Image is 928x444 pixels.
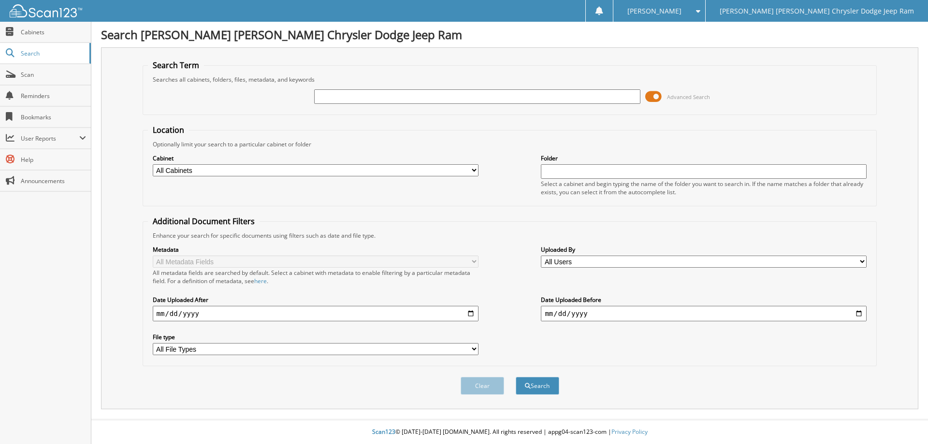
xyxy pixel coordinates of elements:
[10,4,82,17] img: scan123-logo-white.svg
[516,377,559,395] button: Search
[21,113,86,121] span: Bookmarks
[541,245,867,254] label: Uploaded By
[153,333,478,341] label: File type
[21,28,86,36] span: Cabinets
[153,245,478,254] label: Metadata
[21,71,86,79] span: Scan
[21,49,85,57] span: Search
[153,269,478,285] div: All metadata fields are searched by default. Select a cabinet with metadata to enable filtering b...
[21,156,86,164] span: Help
[627,8,681,14] span: [PERSON_NAME]
[153,154,478,162] label: Cabinet
[148,125,189,135] legend: Location
[541,154,867,162] label: Folder
[21,92,86,100] span: Reminders
[101,27,918,43] h1: Search [PERSON_NAME] [PERSON_NAME] Chrysler Dodge Jeep Ram
[148,140,872,148] div: Optionally limit your search to a particular cabinet or folder
[667,93,710,100] span: Advanced Search
[21,177,86,185] span: Announcements
[611,428,648,436] a: Privacy Policy
[21,134,79,143] span: User Reports
[148,216,260,227] legend: Additional Document Filters
[541,306,867,321] input: end
[148,60,204,71] legend: Search Term
[153,296,478,304] label: Date Uploaded After
[541,180,867,196] div: Select a cabinet and begin typing the name of the folder you want to search in. If the name match...
[148,75,872,84] div: Searches all cabinets, folders, files, metadata, and keywords
[541,296,867,304] label: Date Uploaded Before
[153,306,478,321] input: start
[720,8,914,14] span: [PERSON_NAME] [PERSON_NAME] Chrysler Dodge Jeep Ram
[254,277,267,285] a: here
[91,420,928,444] div: © [DATE]-[DATE] [DOMAIN_NAME]. All rights reserved | appg04-scan123-com |
[372,428,395,436] span: Scan123
[461,377,504,395] button: Clear
[148,231,872,240] div: Enhance your search for specific documents using filters such as date and file type.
